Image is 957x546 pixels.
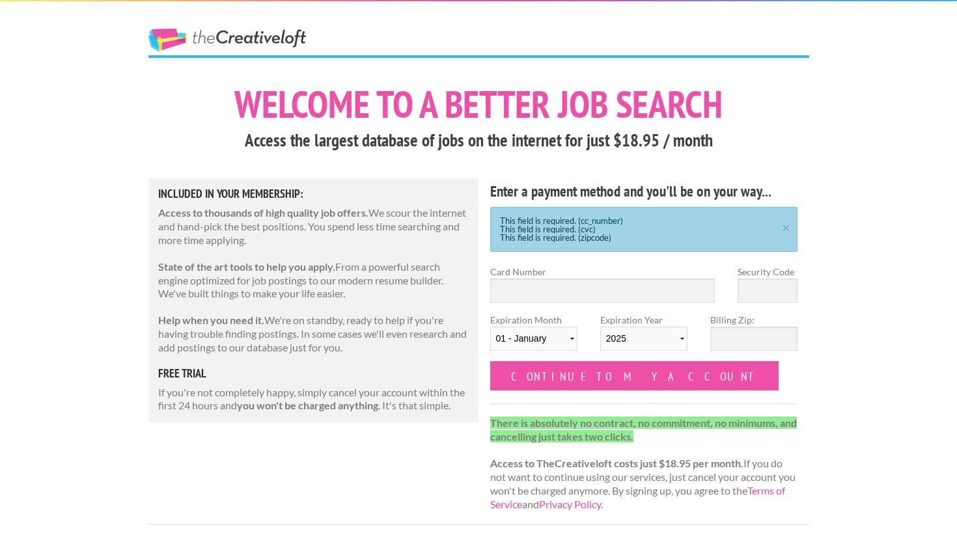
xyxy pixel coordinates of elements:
label: Expiration Year [600,313,687,361]
a: × [778,222,794,230]
strong: Access to thousands of high quality job offers. [158,206,368,219]
a: Privacy Policy [539,498,601,510]
label: Security Code [738,265,797,279]
p: We scour the internet and hand-pick the best positions. You spend less time searching and more ti... [158,206,469,247]
label: Billing Zip: [710,313,797,327]
strong: Access to TheCreativeloft costs just $18.95 per month. [490,457,743,469]
select: Expiration Month [490,327,577,351]
strong: State of the art tools to help you apply. [158,260,335,273]
select: Expiration Year [600,327,687,351]
strong: Help when you need it. [158,314,264,326]
h1: Welcome to a better job search [148,85,809,123]
p: We're on standby, ready to help if you're having trouble finding postings. In some cases we'll ev... [158,314,469,354]
p: If you're not completely happy, simply cancel your account within the first 24 hours and . It's t... [158,386,469,413]
h5: Included in Your Membership: [158,188,469,200]
p: If you do not want to continue using our services, just cancel your account you won't be charged ... [490,416,798,512]
strong: you won't be charged anything [237,399,378,411]
h3: Access the largest database of jobs on the internet for just $18.95 / month [148,128,809,153]
div: This field is required. (cc_number) This field is required. (cvc) This field is required. (zipcode) [490,207,798,252]
p: From a powerful search engine optimized for job postings to our modern resume builder. We've buil... [158,260,469,301]
a: The Creative Loft [148,29,306,52]
a: Terms of Service [490,484,785,510]
h4: Enter a payment method and you'll be on your way... [490,181,798,202]
h5: free trial [158,368,469,379]
input: Continue to my account [490,361,779,390]
label: Expiration Month [490,313,577,361]
strong: There is absolutely no contract, no commitment, no minimums, and cancelling just takes two clicks. [490,416,797,443]
label: Card Number [490,265,715,279]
